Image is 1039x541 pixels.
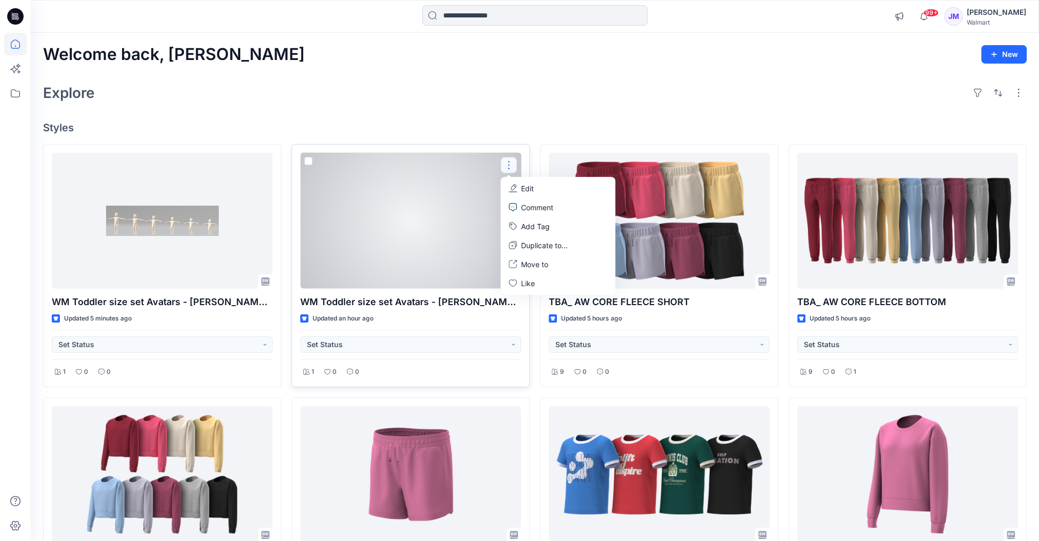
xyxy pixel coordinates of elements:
[43,85,95,101] h2: Explore
[311,367,314,377] p: 1
[521,202,553,212] p: Comment
[561,313,622,324] p: Updated 5 hours ago
[583,367,587,377] p: 0
[64,313,132,324] p: Updated 5 minutes ago
[967,18,1026,26] div: Walmart
[560,367,564,377] p: 9
[313,313,373,324] p: Updated an hour ago
[831,367,835,377] p: 0
[300,153,521,289] a: WM Toddler size set Avatars - streight leg with Diaper 18M - 5T
[43,122,1027,134] h4: Styles
[107,367,111,377] p: 0
[503,216,613,235] button: Add Tag
[521,277,535,288] p: Like
[52,153,273,289] a: WM Toddler size set Avatars - streight leg with Diaper 18M - 5T
[521,239,568,250] p: Duplicate to...
[808,367,813,377] p: 9
[333,367,337,377] p: 0
[981,45,1027,64] button: New
[63,367,66,377] p: 1
[503,178,613,197] a: Edit
[521,183,534,193] p: Edit
[797,295,1018,309] p: TBA_ AW CORE FLEECE BOTTOM
[355,367,359,377] p: 0
[52,295,273,309] p: WM Toddler size set Avatars - [PERSON_NAME] leg with Diaper 18M - 5T
[923,9,939,17] span: 99+
[797,153,1018,289] a: TBA_ AW CORE FLEECE BOTTOM
[944,7,963,26] div: JM
[300,295,521,309] p: WM Toddler size set Avatars - [PERSON_NAME] leg with Diaper 18M - 5T
[605,367,609,377] p: 0
[809,313,870,324] p: Updated 5 hours ago
[84,367,88,377] p: 0
[43,45,305,64] h2: Welcome back, [PERSON_NAME]
[521,258,548,269] p: Move to
[549,153,770,289] a: TBA_ AW CORE FLEECE SHORT
[854,367,856,377] p: 1
[967,6,1026,18] div: [PERSON_NAME]
[549,295,770,309] p: TBA_ AW CORE FLEECE SHORT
